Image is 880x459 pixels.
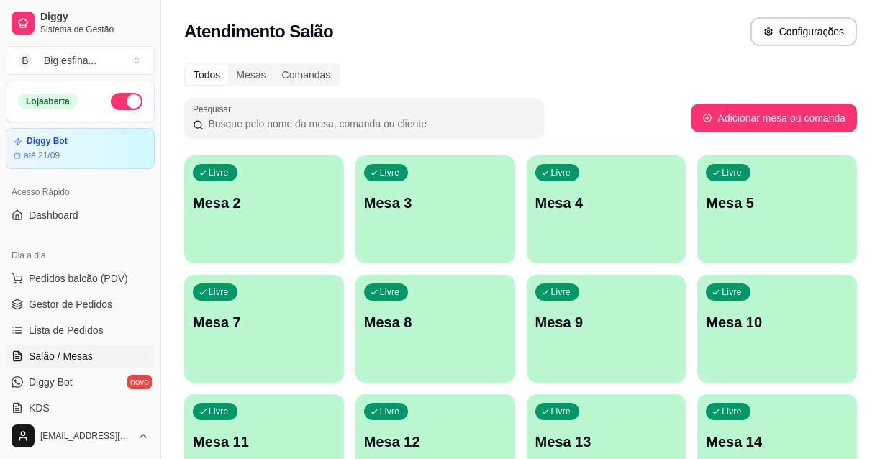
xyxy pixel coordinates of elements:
[184,155,344,263] button: LivreMesa 2
[364,193,507,213] p: Mesa 3
[184,20,333,43] h2: Atendimento Salão
[29,375,73,389] span: Diggy Bot
[6,319,155,342] a: Lista de Pedidos
[364,432,507,452] p: Mesa 12
[209,286,229,298] p: Livre
[380,286,400,298] p: Livre
[18,53,32,68] span: B
[6,371,155,394] a: Diggy Botnovo
[40,24,149,35] span: Sistema de Gestão
[29,271,128,286] span: Pedidos balcão (PDV)
[274,65,339,85] div: Comandas
[6,204,155,227] a: Dashboard
[204,117,535,131] input: Pesquisar
[44,53,96,68] div: Big esfiha ...
[111,93,142,110] button: Alterar Status
[24,150,60,161] article: até 21/09
[228,65,273,85] div: Mesas
[40,11,149,24] span: Diggy
[6,46,155,75] button: Select a team
[29,401,50,415] span: KDS
[40,430,132,442] span: [EMAIL_ADDRESS][DOMAIN_NAME]
[535,193,678,213] p: Mesa 4
[6,293,155,316] a: Gestor de Pedidos
[193,312,335,332] p: Mesa 7
[527,275,686,383] button: LivreMesa 9
[722,167,742,178] p: Livre
[535,312,678,332] p: Mesa 9
[750,17,857,46] button: Configurações
[29,297,112,312] span: Gestor de Pedidos
[380,167,400,178] p: Livre
[706,312,848,332] p: Mesa 10
[364,312,507,332] p: Mesa 8
[6,345,155,368] a: Salão / Mesas
[6,244,155,267] div: Dia a dia
[193,193,335,213] p: Mesa 2
[29,208,78,222] span: Dashboard
[209,167,229,178] p: Livre
[551,167,571,178] p: Livre
[355,155,515,263] button: LivreMesa 3
[6,419,155,453] button: [EMAIL_ADDRESS][DOMAIN_NAME]
[6,267,155,290] button: Pedidos balcão (PDV)
[697,275,857,383] button: LivreMesa 10
[355,275,515,383] button: LivreMesa 8
[186,65,228,85] div: Todos
[551,286,571,298] p: Livre
[535,432,678,452] p: Mesa 13
[706,193,848,213] p: Mesa 5
[722,286,742,298] p: Livre
[18,94,78,109] div: Loja aberta
[193,432,335,452] p: Mesa 11
[29,323,104,337] span: Lista de Pedidos
[527,155,686,263] button: LivreMesa 4
[27,136,68,147] article: Diggy Bot
[6,181,155,204] div: Acesso Rápido
[706,432,848,452] p: Mesa 14
[29,349,93,363] span: Salão / Mesas
[380,406,400,417] p: Livre
[551,406,571,417] p: Livre
[193,103,236,115] label: Pesquisar
[722,406,742,417] p: Livre
[6,128,155,169] a: Diggy Botaté 21/09
[697,155,857,263] button: LivreMesa 5
[691,104,857,132] button: Adicionar mesa ou comanda
[184,275,344,383] button: LivreMesa 7
[6,396,155,419] a: KDS
[6,6,155,40] a: DiggySistema de Gestão
[209,406,229,417] p: Livre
